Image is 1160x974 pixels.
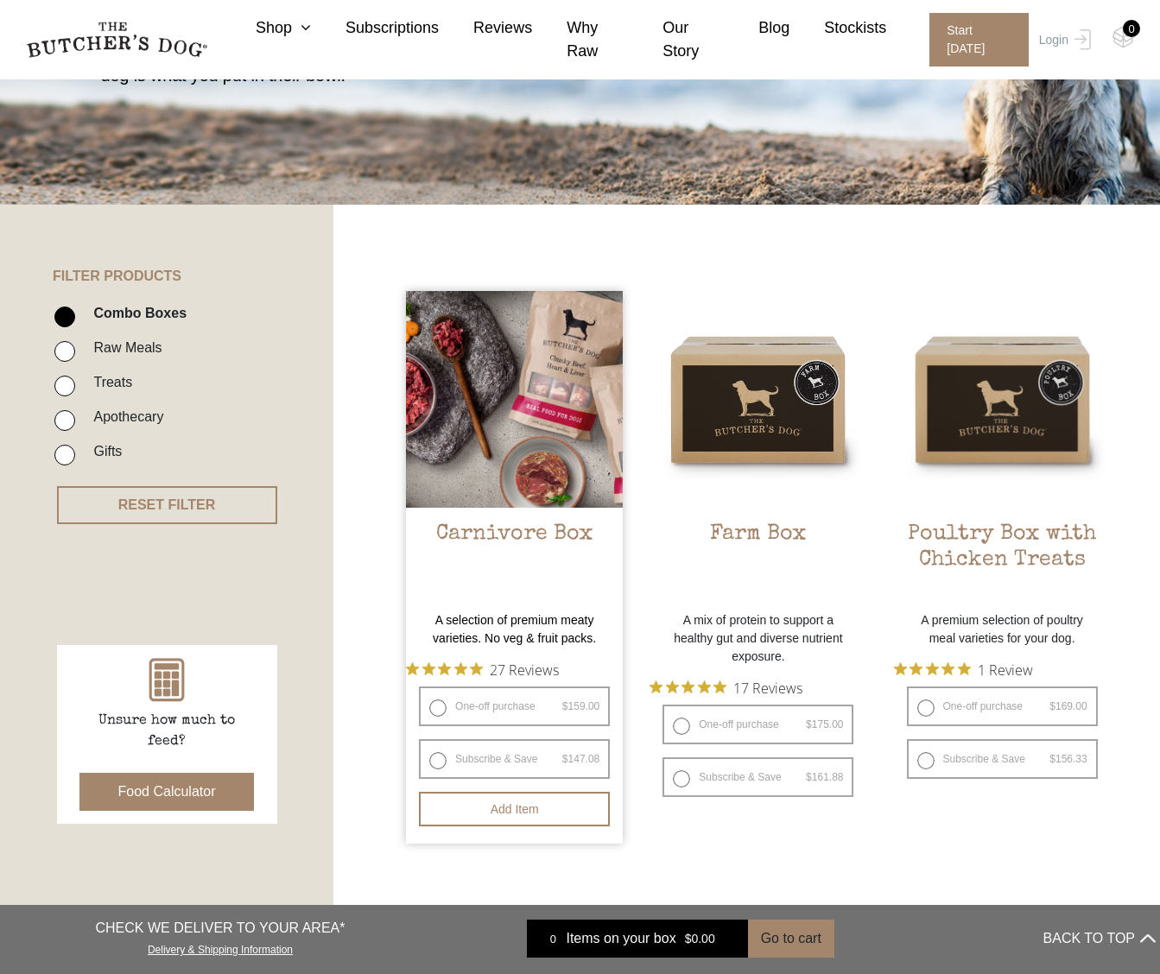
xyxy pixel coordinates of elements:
p: CHECK WE DELIVER TO YOUR AREA* [96,918,345,939]
span: Start [DATE] [929,13,1028,66]
h2: Poultry Box with Chicken Treats [894,522,1111,603]
span: Items on your box [566,928,675,949]
a: Delivery & Shipping Information [148,939,293,956]
bdi: 175.00 [806,718,843,730]
a: Shop [221,16,311,40]
label: Gifts [85,440,122,463]
bdi: 161.88 [806,771,843,783]
button: Go to cart [748,920,834,958]
label: Subscribe & Save [419,739,610,779]
a: 0 Items on your box $0.00 [527,920,747,958]
label: Subscribe & Save [907,739,1098,779]
span: 17 Reviews [733,674,802,700]
a: Our Story [628,16,724,63]
img: TBD_Cart-Empty.png [1112,26,1134,48]
label: Treats [85,370,132,394]
span: $ [685,932,692,946]
button: Food Calculator [79,773,255,811]
button: BACK TO TOP [1043,918,1156,959]
span: $ [806,771,812,783]
a: Subscriptions [311,16,439,40]
a: Stockists [789,16,886,40]
p: A mix of protein to support a healthy gut and diverse nutrient exposure. [650,611,866,666]
span: $ [562,753,568,765]
span: $ [1049,753,1055,765]
span: 27 Reviews [490,656,559,682]
bdi: 159.00 [562,700,599,712]
button: Rated 5 out of 5 stars from 1 reviews. Jump to reviews. [894,656,1033,682]
label: Subscribe & Save [662,757,853,797]
img: Poultry Box with Chicken Treats [894,291,1111,508]
label: Raw Meals [85,336,162,359]
a: Blog [724,16,789,40]
button: Rated 4.9 out of 5 stars from 27 reviews. Jump to reviews. [406,656,559,682]
label: One-off purchase [907,686,1098,726]
bdi: 169.00 [1049,700,1087,712]
bdi: 147.08 [562,753,599,765]
p: A selection of premium meaty varieties. No veg & fruit packs. [406,611,623,648]
div: 0 [1123,20,1140,37]
label: Combo Boxes [85,301,187,325]
h2: Farm Box [650,522,866,603]
a: Why Raw [532,16,628,63]
label: Apothecary [85,405,163,428]
button: Add item [419,792,610,826]
span: $ [1049,700,1055,712]
img: Farm Box [650,291,866,508]
p: A premium selection of poultry meal varieties for your dog. [894,611,1111,648]
span: 1 Review [978,656,1033,682]
bdi: 0.00 [685,932,715,946]
label: One-off purchase [662,705,853,744]
a: Carnivore Box [406,291,623,603]
a: Farm BoxFarm Box [650,291,866,603]
span: $ [806,718,812,730]
h2: Carnivore Box [406,522,623,603]
a: Poultry Box with Chicken TreatsPoultry Box with Chicken Treats [894,291,1111,603]
span: $ [562,700,568,712]
label: One-off purchase [419,686,610,726]
bdi: 156.33 [1049,753,1087,765]
a: Reviews [439,16,532,40]
button: Rated 4.9 out of 5 stars from 17 reviews. Jump to reviews. [650,674,802,700]
button: RESET FILTER [57,486,277,524]
div: 0 [540,930,566,947]
a: Login [1035,13,1091,66]
a: Start [DATE] [912,13,1034,66]
p: Unsure how much to feed? [80,711,253,752]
